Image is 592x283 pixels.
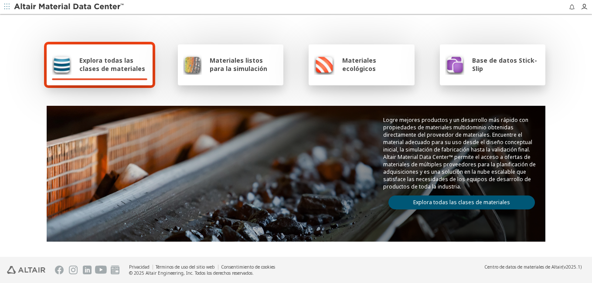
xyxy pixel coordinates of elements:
img: Base de datos Stick-Slip [445,54,464,75]
img: Altair Material Data Center [14,3,125,11]
span: Explora todas las clases de materiales [79,56,147,73]
div: (v2025.1) [484,264,582,270]
span: Materiales listos para la simulación [210,56,278,73]
img: Explora todas las clases de materiales [52,54,71,75]
img: Ingeniería Altair [7,266,45,274]
a: Explora todas las clases de materiales [388,195,535,209]
span: Materiales ecológicos [342,56,409,73]
span: Base de datos Stick-Slip [472,56,540,73]
a: Consentimiento de cookies [221,264,275,270]
a: Términos de uso del sitio web [156,264,215,270]
img: Materiales listos para la simulación [183,54,202,75]
span: Centro de datos de materiales de Altair [484,264,562,270]
div: © 2025 Altair Engineering, Inc. Todos los derechos reservados. [129,270,275,276]
a: Privacidad [129,264,150,270]
p: Logre mejores productos y un desarrollo más rápido con propiedades de materiales multidominio obt... [383,116,540,190]
img: Materiales ecológicos [314,54,334,75]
